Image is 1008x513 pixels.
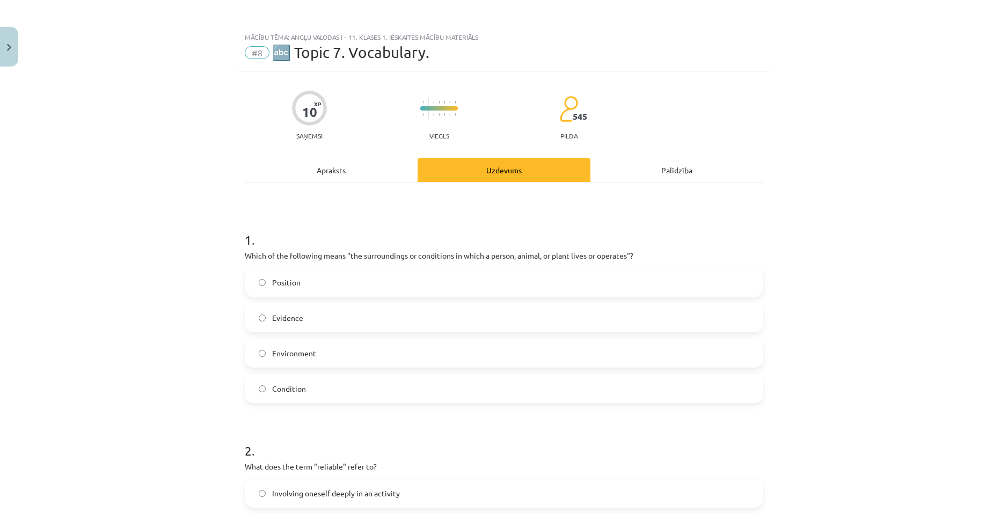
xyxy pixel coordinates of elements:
span: #8 [245,46,269,59]
img: icon-short-line-57e1e144782c952c97e751825c79c345078a6d821885a25fce030b3d8c18986b.svg [444,113,445,116]
img: icon-short-line-57e1e144782c952c97e751825c79c345078a6d821885a25fce030b3d8c18986b.svg [449,113,450,116]
p: Which of the following means "the surroundings or conditions in which a person, animal, or plant ... [245,250,763,261]
div: 10 [302,105,317,120]
div: Apraksts [245,158,418,182]
p: pilda [560,132,578,140]
span: Evidence [272,312,303,324]
div: Uzdevums [418,158,590,182]
img: icon-short-line-57e1e144782c952c97e751825c79c345078a6d821885a25fce030b3d8c18986b.svg [433,113,434,116]
div: Palīdzība [590,158,763,182]
h1: 1 . [245,214,763,247]
span: Environment [272,348,316,359]
p: What does the term "reliable" refer to? [245,461,763,472]
h1: 2 . [245,424,763,458]
span: Position [272,277,301,288]
span: Condition [272,383,306,394]
p: Saņemsi [292,132,327,140]
img: icon-close-lesson-0947bae3869378f0d4975bcd49f059093ad1ed9edebbc8119c70593378902aed.svg [7,44,11,51]
span: XP [314,101,321,107]
img: icon-short-line-57e1e144782c952c97e751825c79c345078a6d821885a25fce030b3d8c18986b.svg [439,101,440,104]
div: Mācību tēma: Angļu valodas i - 11. klases 1. ieskaites mācību materiāls [245,33,763,41]
span: Involving oneself deeply in an activity [272,488,400,499]
img: icon-short-line-57e1e144782c952c97e751825c79c345078a6d821885a25fce030b3d8c18986b.svg [455,101,456,104]
input: Involving oneself deeply in an activity [259,490,266,497]
img: icon-short-line-57e1e144782c952c97e751825c79c345078a6d821885a25fce030b3d8c18986b.svg [422,101,423,104]
input: Environment [259,350,266,357]
p: Viegls [429,132,449,140]
img: icon-short-line-57e1e144782c952c97e751825c79c345078a6d821885a25fce030b3d8c18986b.svg [444,101,445,104]
img: icon-short-line-57e1e144782c952c97e751825c79c345078a6d821885a25fce030b3d8c18986b.svg [449,101,450,104]
img: icon-long-line-d9ea69661e0d244f92f715978eff75569469978d946b2353a9bb055b3ed8787d.svg [428,98,429,119]
img: icon-short-line-57e1e144782c952c97e751825c79c345078a6d821885a25fce030b3d8c18986b.svg [422,113,423,116]
span: 🔤 Topic 7. Vocabulary. [272,43,429,61]
img: icon-short-line-57e1e144782c952c97e751825c79c345078a6d821885a25fce030b3d8c18986b.svg [433,101,434,104]
span: 545 [573,112,587,121]
input: Condition [259,385,266,392]
img: students-c634bb4e5e11cddfef0936a35e636f08e4e9abd3cc4e673bd6f9a4125e45ecb1.svg [559,96,578,122]
img: icon-short-line-57e1e144782c952c97e751825c79c345078a6d821885a25fce030b3d8c18986b.svg [439,113,440,116]
img: icon-short-line-57e1e144782c952c97e751825c79c345078a6d821885a25fce030b3d8c18986b.svg [455,113,456,116]
input: Evidence [259,314,266,321]
input: Position [259,279,266,286]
